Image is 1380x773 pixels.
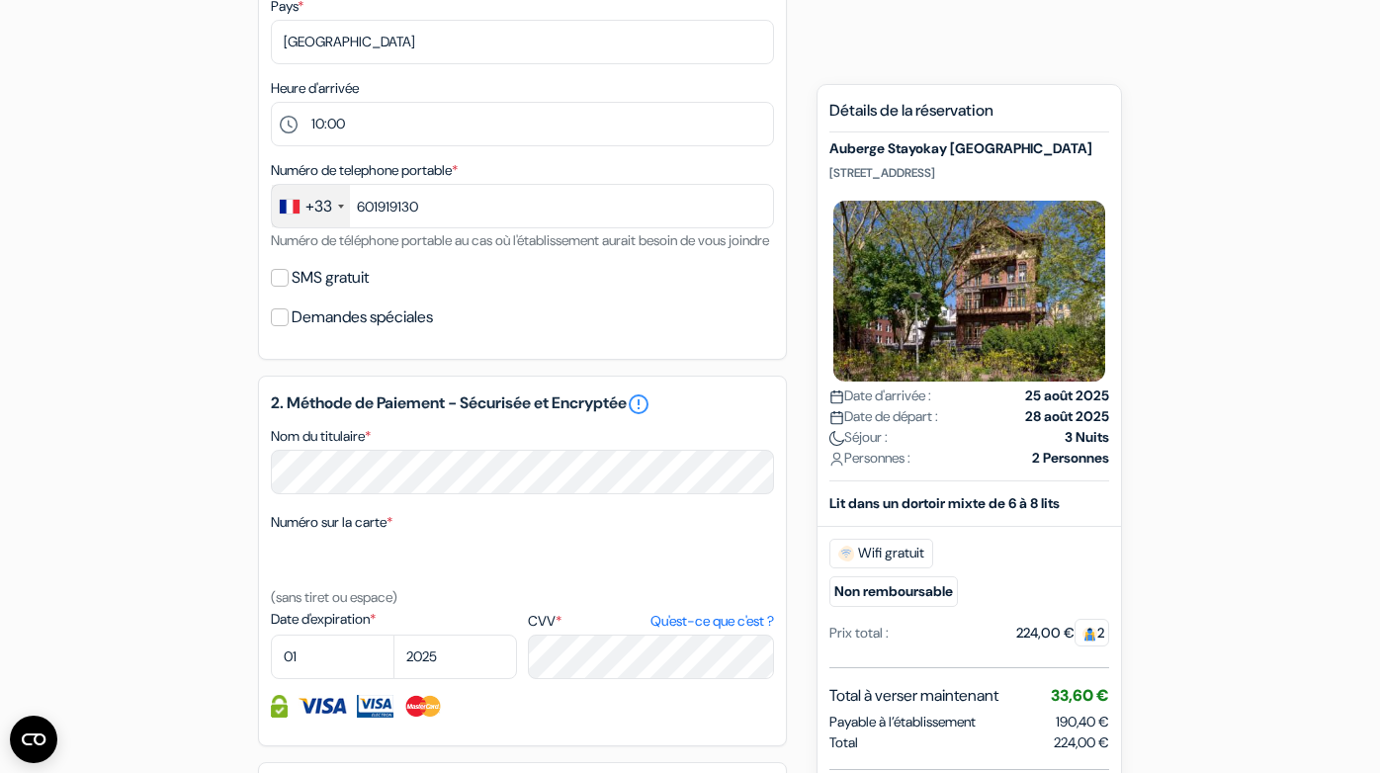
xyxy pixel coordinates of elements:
label: CVV [528,611,774,632]
div: +33 [305,195,332,218]
span: 224,00 € [1054,732,1109,753]
label: SMS gratuit [292,264,369,292]
button: Ouvrir le widget CMP [10,716,57,763]
div: France: +33 [272,185,350,227]
span: Personnes : [829,448,910,469]
span: Séjour : [829,427,888,448]
span: 2 [1075,619,1109,646]
span: Date d'arrivée : [829,386,931,406]
span: Wifi gratuit [829,539,933,568]
small: (sans tiret ou espace) [271,588,397,606]
span: Total [829,732,858,753]
span: Date de départ : [829,406,938,427]
a: Qu'est-ce que c'est ? [650,611,774,632]
h5: Détails de la réservation [829,101,1109,132]
img: Visa [298,695,347,718]
a: error_outline [627,392,650,416]
small: Numéro de téléphone portable au cas où l'établissement aurait besoin de vous joindre [271,231,769,249]
p: [STREET_ADDRESS] [829,165,1109,181]
img: Information de carte de crédit entièrement encryptée et sécurisée [271,695,288,718]
img: calendar.svg [829,389,844,404]
label: Demandes spéciales [292,303,433,331]
img: Visa Electron [357,695,392,718]
h5: Auberge Stayokay [GEOGRAPHIC_DATA] [829,141,1109,158]
div: Prix total : [829,623,889,644]
small: Non remboursable [829,576,958,607]
input: 6 12 34 56 78 [271,184,774,228]
label: Heure d'arrivée [271,78,359,99]
span: Payable à l’établissement [829,712,976,732]
img: Master Card [403,695,444,718]
div: 224,00 € [1016,623,1109,644]
label: Numéro sur la carte [271,512,392,533]
span: Total à verser maintenant [829,684,998,708]
h5: 2. Méthode de Paiement - Sécurisée et Encryptée [271,392,774,416]
img: guest.svg [1082,627,1097,642]
img: moon.svg [829,431,844,446]
span: 33,60 € [1051,685,1109,706]
img: calendar.svg [829,410,844,425]
img: free_wifi.svg [838,546,854,561]
b: Lit dans un dortoir mixte de 6 à 8 lits [829,494,1060,512]
strong: 2 Personnes [1032,448,1109,469]
label: Numéro de telephone portable [271,160,458,181]
strong: 3 Nuits [1065,427,1109,448]
label: Date d'expiration [271,609,517,630]
strong: 25 août 2025 [1025,386,1109,406]
strong: 28 août 2025 [1025,406,1109,427]
img: user_icon.svg [829,452,844,467]
label: Nom du titulaire [271,426,371,447]
span: 190,40 € [1056,713,1109,730]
